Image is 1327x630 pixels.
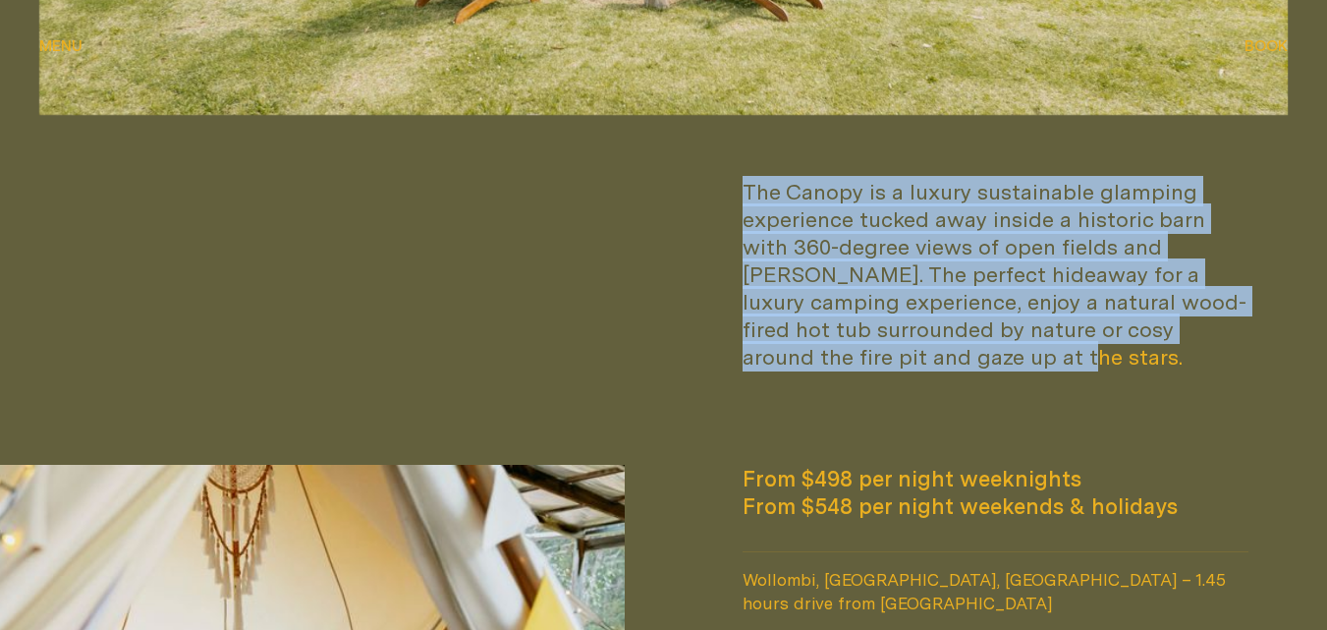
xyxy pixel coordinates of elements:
[39,38,83,53] span: Menu
[1244,35,1288,59] button: show booking tray
[743,465,1249,492] span: From $498 per night weeknights
[743,178,1249,371] div: The Canopy is a luxury sustainable glamping experience tucked away inside a historic barn with 36...
[743,492,1249,520] span: From $548 per night weekends & holidays
[39,35,83,59] button: show menu
[1244,38,1288,53] span: Book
